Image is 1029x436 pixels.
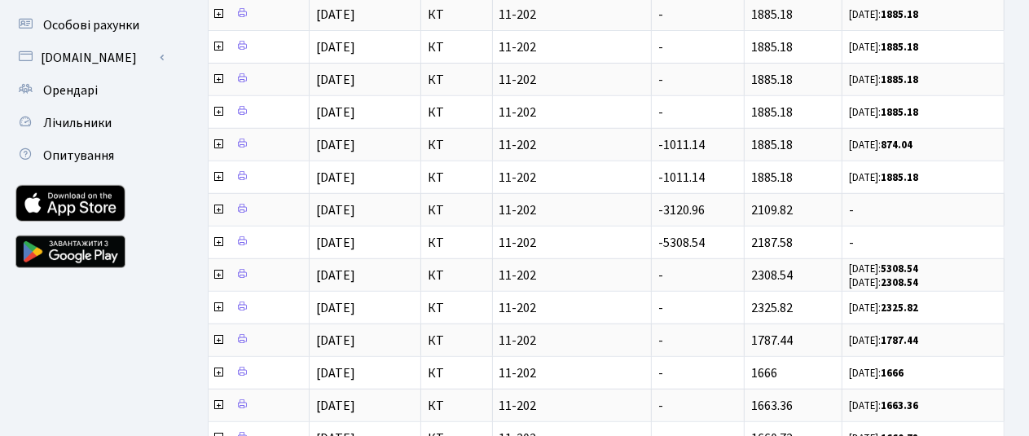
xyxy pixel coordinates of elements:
[751,38,793,56] span: 1885.18
[881,262,918,276] b: 5308.54
[499,334,645,347] span: 11-202
[499,106,645,119] span: 11-202
[43,16,139,34] span: Особові рахунки
[316,38,355,56] span: [DATE]
[751,364,777,382] span: 1666
[316,397,355,415] span: [DATE]
[658,201,705,219] span: -3120.96
[43,81,98,99] span: Орендарі
[316,266,355,284] span: [DATE]
[316,201,355,219] span: [DATE]
[881,170,918,185] b: 1885.18
[428,171,486,184] span: КТ
[751,234,793,252] span: 2187.58
[316,103,355,121] span: [DATE]
[849,366,904,381] small: [DATE]:
[881,105,918,120] b: 1885.18
[499,171,645,184] span: 11-202
[316,136,355,154] span: [DATE]
[658,397,663,415] span: -
[8,74,171,107] a: Орендарі
[849,204,997,217] span: -
[316,332,355,350] span: [DATE]
[881,301,918,315] b: 2325.82
[499,236,645,249] span: 11-202
[316,364,355,382] span: [DATE]
[316,71,355,89] span: [DATE]
[751,299,793,317] span: 2325.82
[43,147,114,165] span: Опитування
[658,6,663,24] span: -
[658,364,663,382] span: -
[499,399,645,412] span: 11-202
[428,302,486,315] span: КТ
[849,7,918,22] small: [DATE]:
[751,71,793,89] span: 1885.18
[658,71,663,89] span: -
[849,138,912,152] small: [DATE]:
[849,170,918,185] small: [DATE]:
[8,139,171,172] a: Опитування
[316,6,355,24] span: [DATE]
[751,169,793,187] span: 1885.18
[428,236,486,249] span: КТ
[881,7,918,22] b: 1885.18
[499,204,645,217] span: 11-202
[849,236,997,249] span: -
[881,138,912,152] b: 874.04
[428,367,486,380] span: КТ
[43,114,112,132] span: Лічильники
[849,40,918,55] small: [DATE]:
[428,334,486,347] span: КТ
[658,332,663,350] span: -
[751,201,793,219] span: 2109.82
[881,73,918,87] b: 1885.18
[499,8,645,21] span: 11-202
[316,299,355,317] span: [DATE]
[751,136,793,154] span: 1885.18
[499,41,645,54] span: 11-202
[8,42,171,74] a: [DOMAIN_NAME]
[316,169,355,187] span: [DATE]
[428,269,486,282] span: КТ
[428,41,486,54] span: КТ
[428,8,486,21] span: КТ
[751,397,793,415] span: 1663.36
[881,275,918,290] b: 2308.54
[658,299,663,317] span: -
[881,366,904,381] b: 1666
[849,73,918,87] small: [DATE]:
[316,234,355,252] span: [DATE]
[751,6,793,24] span: 1885.18
[428,399,486,412] span: КТ
[849,105,918,120] small: [DATE]:
[849,333,918,348] small: [DATE]:
[658,103,663,121] span: -
[428,204,486,217] span: КТ
[428,106,486,119] span: КТ
[8,107,171,139] a: Лічильники
[499,367,645,380] span: 11-202
[658,38,663,56] span: -
[849,262,918,276] small: [DATE]:
[751,266,793,284] span: 2308.54
[881,399,918,413] b: 1663.36
[428,139,486,152] span: КТ
[658,266,663,284] span: -
[428,73,486,86] span: КТ
[499,139,645,152] span: 11-202
[849,275,918,290] small: [DATE]:
[849,399,918,413] small: [DATE]:
[499,73,645,86] span: 11-202
[751,103,793,121] span: 1885.18
[8,9,171,42] a: Особові рахунки
[751,332,793,350] span: 1787.44
[658,234,705,252] span: -5308.54
[881,40,918,55] b: 1885.18
[499,302,645,315] span: 11-202
[499,269,645,282] span: 11-202
[881,333,918,348] b: 1787.44
[849,301,918,315] small: [DATE]:
[658,169,705,187] span: -1011.14
[658,136,705,154] span: -1011.14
